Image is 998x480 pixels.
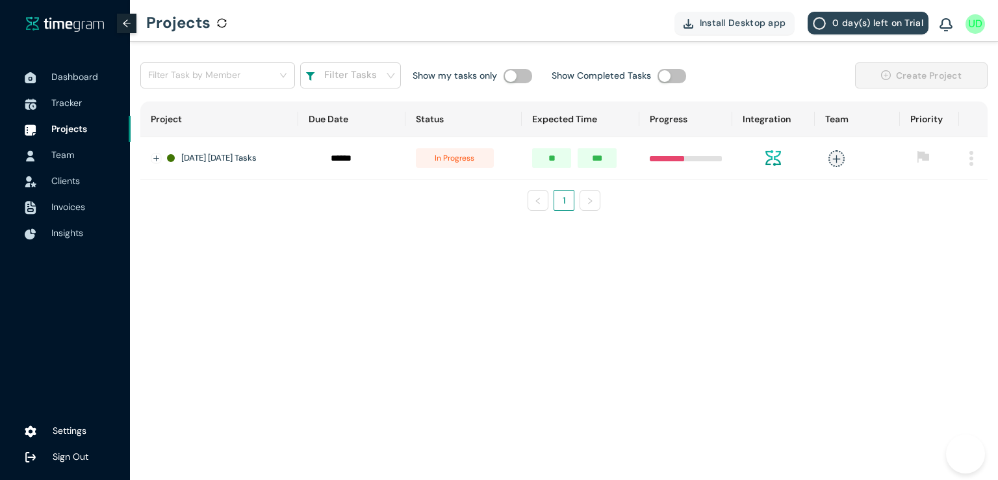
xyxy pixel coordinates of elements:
th: Project [140,101,298,137]
div: [DATE] [DATE] Tasks [167,152,288,165]
h1: Projects [146,3,211,42]
li: 1 [554,190,574,211]
img: timegram [26,16,104,32]
img: BellIcon [940,18,953,33]
button: Expand row [151,153,162,164]
span: Dashboard [51,71,98,83]
img: InsightsIcon [25,228,36,240]
span: Insights [51,227,83,239]
span: Install Desktop app [700,16,786,30]
span: arrow-left [122,19,131,28]
span: Team [51,149,74,161]
th: Progress [639,101,732,137]
img: TimeTrackerIcon [25,98,36,110]
span: Clients [51,175,80,187]
th: Expected Time [522,101,639,137]
span: left [534,197,542,205]
img: settings.78e04af822cf15d41b38c81147b09f22.svg [25,425,36,438]
span: sync [217,18,227,28]
img: UserIcon [25,150,36,162]
img: DownloadApp [684,19,693,29]
span: Invoices [51,201,85,213]
th: Status [405,101,522,137]
span: flag [917,150,930,163]
button: left [528,190,548,211]
span: 0 day(s) left on Trial [832,16,923,30]
iframe: Toggle Customer Support [946,434,985,473]
a: 1 [554,191,574,210]
img: integration [765,150,781,166]
span: Projects [51,123,87,135]
span: Sign Out [53,451,88,462]
span: Tracker [51,97,82,109]
button: plus-circleCreate Project [855,62,988,88]
h1: Filter Tasks [324,68,377,83]
img: filterIcon [305,72,315,81]
li: Previous Page [528,190,548,211]
img: DashboardIcon [25,72,36,84]
span: down [386,71,396,81]
img: logOut.ca60ddd252d7bab9102ea2608abe0238.svg [25,451,36,463]
th: Team [815,101,901,137]
h1: Show my tasks only [413,68,497,83]
button: right [580,190,600,211]
img: MenuIcon.83052f96084528689178504445afa2f4.svg [969,151,973,166]
th: Integration [732,101,815,137]
img: ProjectIcon [25,124,36,136]
button: Install Desktop app [674,12,795,34]
button: 0 day(s) left on Trial [808,12,928,34]
h1: Show Completed Tasks [552,68,651,83]
img: InvoiceIcon [25,201,36,215]
th: Due Date [298,101,405,137]
img: UserIcon [966,14,985,34]
span: in progress [416,148,494,168]
span: plus [828,150,845,167]
h1: [DATE] [DATE] Tasks [181,152,257,165]
th: Priority [900,101,959,137]
span: Settings [53,425,86,436]
span: right [586,197,594,205]
img: InvoiceIcon [25,176,36,187]
li: Next Page [580,190,600,211]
